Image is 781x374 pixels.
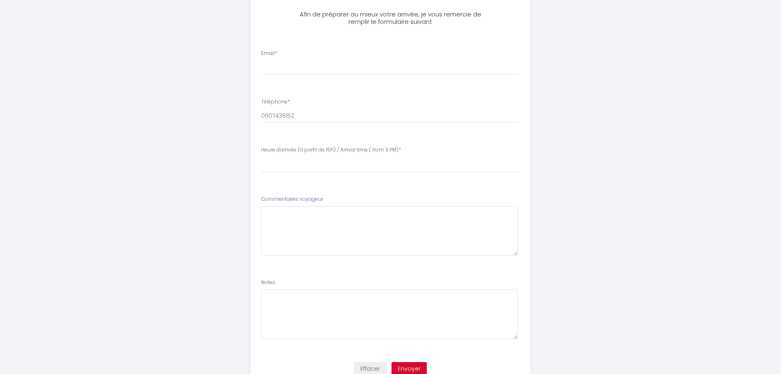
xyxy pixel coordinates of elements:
[261,50,277,57] label: Email
[299,11,482,25] h3: Afin de préparer au mieux votre arrivée, je vous remercie de remplir le formulaire suivant
[261,146,401,154] label: Heure d'arrivée (à partir de 15h) / Arrival time ( from 3 PM)
[261,279,275,287] label: Notes
[261,98,290,106] label: Téléphone
[261,195,323,203] label: Commentaires voyageur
